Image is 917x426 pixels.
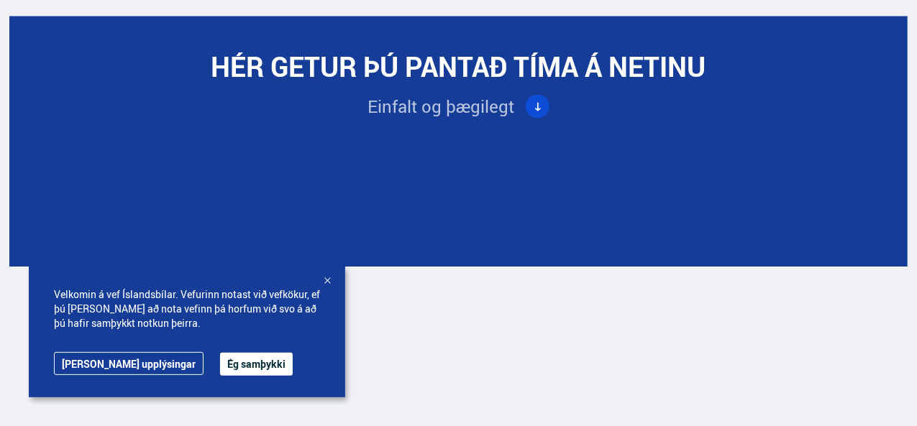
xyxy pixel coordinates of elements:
[54,352,204,375] a: [PERSON_NAME] upplýsingar
[211,50,706,83] h2: HÉR GETUR ÞÚ PANTAÐ TÍMA Á NETINU
[220,353,293,376] button: Ég samþykki
[12,6,55,49] button: Opna LiveChat spjallviðmót
[54,287,320,330] span: Velkomin á vef Íslandsbílar. Vefurinn notast við vefkökur, ef þú [PERSON_NAME] að nota vefinn þá ...
[368,94,514,119] div: Einfalt og þægilegt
